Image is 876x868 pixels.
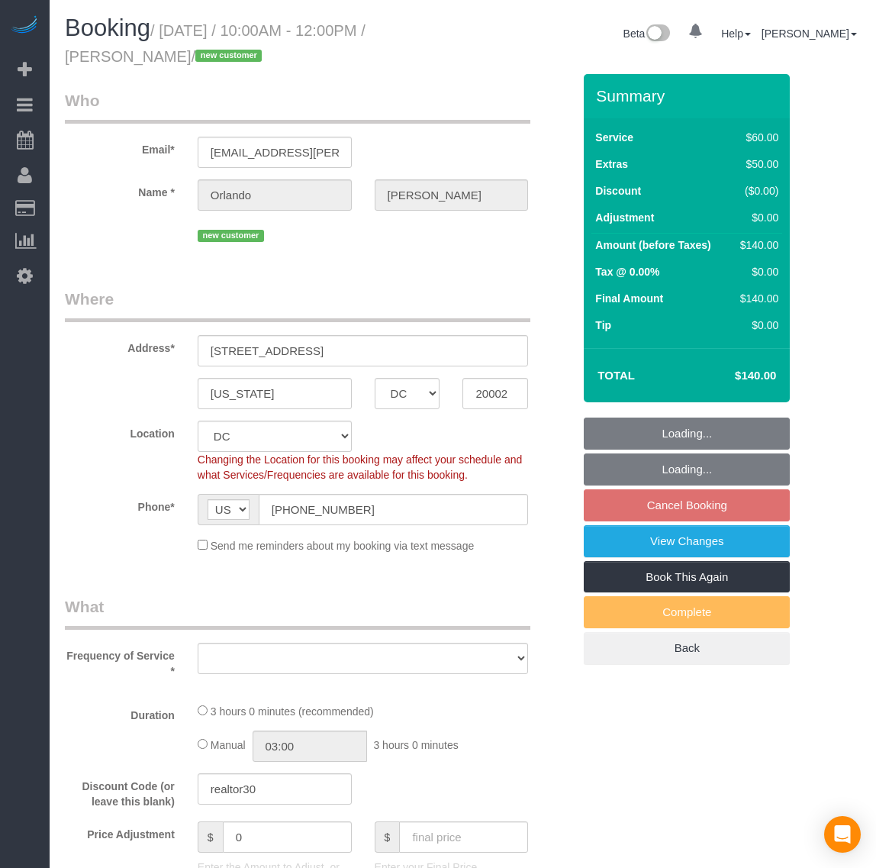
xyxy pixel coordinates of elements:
img: Automaid Logo [9,15,40,37]
div: $60.00 [734,130,778,145]
h3: Summary [596,87,782,105]
label: Service [595,130,633,145]
div: $0.00 [734,264,778,279]
label: Tax @ 0.00% [595,264,659,279]
input: Last Name* [375,179,529,211]
span: 3 hours 0 minutes [373,739,458,751]
img: New interface [645,24,670,44]
span: $ [198,821,223,853]
span: Send me reminders about my booking via text message [211,540,475,552]
span: / [192,48,267,65]
a: Help [721,27,751,40]
label: Duration [53,702,186,723]
label: Address* [53,335,186,356]
h4: $140.00 [689,369,776,382]
legend: Who [65,89,530,124]
span: Booking [65,15,150,41]
strong: Total [597,369,635,382]
div: $50.00 [734,156,778,172]
label: Adjustment [595,210,654,225]
div: $140.00 [734,237,778,253]
a: Back [584,632,790,664]
label: Final Amount [595,291,663,306]
label: Name * [53,179,186,200]
label: Amount (before Taxes) [595,237,710,253]
div: ($0.00) [734,183,778,198]
small: / [DATE] / 10:00AM - 12:00PM / [PERSON_NAME] [65,22,366,65]
label: Email* [53,137,186,157]
div: $140.00 [734,291,778,306]
span: Changing the Location for this booking may affect your schedule and what Services/Frequencies are... [198,453,522,481]
label: Price Adjustment [53,821,186,842]
span: new customer [195,50,262,62]
legend: Where [65,288,530,322]
label: Discount [595,183,641,198]
div: Open Intercom Messenger [824,816,861,853]
label: Tip [595,318,611,333]
span: Manual [211,739,246,751]
a: [PERSON_NAME] [762,27,857,40]
a: View Changes [584,525,790,557]
a: Beta [623,27,671,40]
a: Book This Again [584,561,790,593]
input: First Name* [198,179,352,211]
div: $0.00 [734,318,778,333]
span: 3 hours 0 minutes (recommended) [211,705,374,718]
input: final price [399,821,528,853]
input: Email* [198,137,352,168]
input: Zip Code* [462,378,528,409]
input: City* [198,378,352,409]
label: Frequency of Service * [53,643,186,679]
input: Phone* [259,494,529,525]
label: Location [53,421,186,441]
span: $ [375,821,400,853]
label: Extras [595,156,628,172]
span: new customer [198,230,264,242]
label: Discount Code (or leave this blank) [53,773,186,809]
legend: What [65,595,530,630]
label: Phone* [53,494,186,515]
div: $0.00 [734,210,778,225]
